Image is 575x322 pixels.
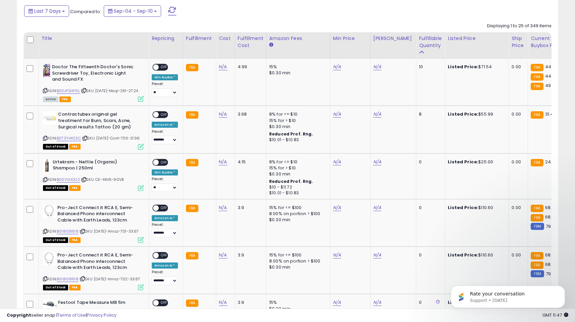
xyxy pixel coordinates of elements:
div: 15% for <= $100 [269,205,325,211]
div: 0.00 [512,159,523,165]
span: All listings currently available for purchase on Amazon [43,96,58,102]
div: 3.9 [238,299,261,306]
span: FBA [59,96,71,102]
div: Cost [219,35,232,42]
a: B018I08618 [57,276,79,282]
b: Listed Price: [448,64,478,70]
span: All listings that are currently out of stock and unavailable for purchase on Amazon [43,185,68,191]
div: 3.9 [238,252,261,258]
div: Fulfillable Quantity [419,35,442,49]
div: 15% [269,299,325,306]
small: FBA [186,64,198,71]
span: OFF [159,300,170,306]
div: 0.00 [512,111,523,117]
b: Reduced Prof. Rng. [269,178,313,184]
span: | SKU: [DATE]-Moqi-261-27.24 [81,88,138,93]
a: N/A [219,299,227,306]
strong: Copyright [7,312,31,318]
small: FBA [531,159,543,166]
b: Listed Price: [448,252,478,258]
span: 79 [546,223,551,230]
b: Contractubex original gel treatment for Burn, Scars, Acne, Surgical results Tattoo (20 gm) [58,111,140,132]
div: ASIN: [43,64,144,101]
small: FBA [531,214,543,222]
span: 44.36 [545,73,558,79]
div: $55.99 [448,111,504,117]
div: 0.00 [512,252,523,258]
b: Listed Price: [448,204,478,211]
span: Sep-04 - Sep-10 [114,8,153,14]
a: N/A [333,299,341,306]
div: 10 [419,64,440,70]
div: $0.30 min [269,171,325,177]
div: $0.30 min [269,70,325,76]
a: N/A [219,159,227,165]
div: Fulfillment [186,35,213,42]
a: B00VVL1OU2 [57,177,80,183]
a: N/A [333,64,341,70]
div: $10.01 - $10.83 [269,137,325,143]
div: ASIN: [43,252,144,289]
div: Amazon AI * [152,263,178,269]
b: Doctor The Fifteenth Doctor's Sonic Screwdriver Toy, Electronic Light and Sound FX [52,64,134,84]
div: Win BuyBox * [152,74,178,80]
span: 68.07 [545,261,557,268]
div: 3.9 [238,205,261,211]
div: 8.00% on portion > $100 [269,211,325,217]
small: FBM [531,270,544,277]
div: $10 - $11.72 [269,185,325,190]
div: 8.00% on portion > $100 [269,258,325,264]
a: Privacy Policy [87,312,116,318]
a: N/A [373,159,381,165]
a: Terms of Use [57,312,86,318]
div: 15% for <= $100 [269,252,325,258]
img: 41q+ekmyT9L._SL40_.jpg [43,64,50,77]
div: Preset: [152,223,178,238]
span: Compared to: [70,8,101,15]
span: 49 [545,82,551,89]
span: FBA [69,285,81,290]
div: $110.60 [448,252,504,258]
div: 0.00 [512,64,523,70]
span: OFF [159,159,170,165]
div: Current Buybox Price [531,35,565,49]
span: All listings that are currently out of stock and unavailable for purchase on Amazon [43,144,68,150]
a: N/A [333,204,341,211]
div: Min Price [333,35,368,42]
img: 31mRMwWkiGL._SL40_.jpg [43,252,56,266]
a: N/A [373,299,381,306]
a: B018I08618 [57,229,79,234]
button: Last 7 Days [24,5,69,17]
b: Listed Price: [448,111,478,117]
div: 0 [419,252,440,258]
div: Preset: [152,270,178,285]
iframe: Intercom notifications message [441,272,575,319]
span: FBA [69,185,81,191]
div: seller snap | | [7,312,116,319]
div: $110.60 [448,205,504,211]
small: FBM [531,223,544,230]
div: $25.00 [448,159,504,165]
div: Preset: [152,129,178,145]
a: N/A [333,159,341,165]
div: Ship Price [512,35,525,49]
div: 8% for <= $10 [269,159,325,165]
span: OFF [159,65,170,70]
small: FBA [186,205,198,212]
span: 31.49 [545,111,556,117]
span: OFF [159,112,170,118]
small: Amazon Fees. [269,42,273,48]
div: Preset: [152,177,178,192]
div: 4.15 [238,159,261,165]
a: N/A [333,111,341,118]
a: B073YHKS3C [57,135,81,141]
small: FBA [186,159,198,166]
span: 79 [546,271,551,277]
div: 15% for > $10 [269,165,325,171]
small: FBA [531,64,543,71]
div: Displaying 1 to 25 of 349 items [487,23,552,29]
div: 0 [419,205,440,211]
